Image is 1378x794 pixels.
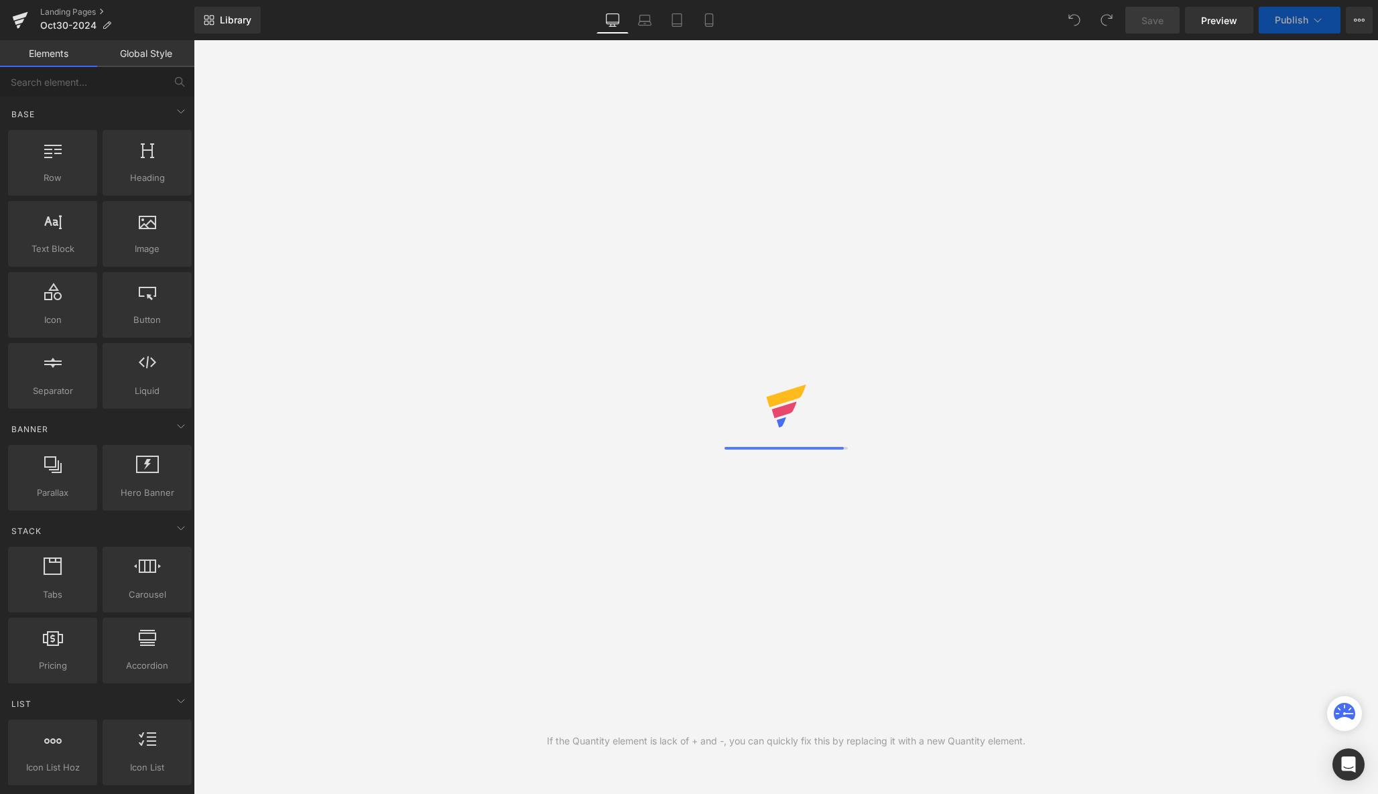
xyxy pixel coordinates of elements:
[10,698,33,710] span: List
[40,7,194,17] a: Landing Pages
[107,486,188,500] span: Hero Banner
[10,108,36,121] span: Base
[1061,7,1088,34] button: Undo
[10,525,43,537] span: Stack
[1346,7,1373,34] button: More
[12,659,93,673] span: Pricing
[194,7,261,34] a: New Library
[12,384,93,398] span: Separator
[107,242,188,256] span: Image
[107,171,188,185] span: Heading
[12,313,93,327] span: Icon
[597,7,629,34] a: Desktop
[40,20,97,31] span: Oct30-2024
[107,384,188,398] span: Liquid
[12,242,93,256] span: Text Block
[661,7,693,34] a: Tablet
[1332,748,1365,781] div: Open Intercom Messenger
[220,14,251,26] span: Library
[107,588,188,602] span: Carousel
[12,588,93,602] span: Tabs
[107,313,188,327] span: Button
[1259,7,1340,34] button: Publish
[1093,7,1120,34] button: Redo
[12,486,93,500] span: Parallax
[1275,15,1308,25] span: Publish
[12,171,93,185] span: Row
[107,760,188,775] span: Icon List
[1185,7,1253,34] a: Preview
[547,734,1025,748] div: If the Quantity element is lack of + and -, you can quickly fix this by replacing it with a new Q...
[629,7,661,34] a: Laptop
[107,659,188,673] span: Accordion
[1141,13,1164,27] span: Save
[12,760,93,775] span: Icon List Hoz
[1201,13,1237,27] span: Preview
[693,7,725,34] a: Mobile
[10,423,50,436] span: Banner
[97,40,194,67] a: Global Style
